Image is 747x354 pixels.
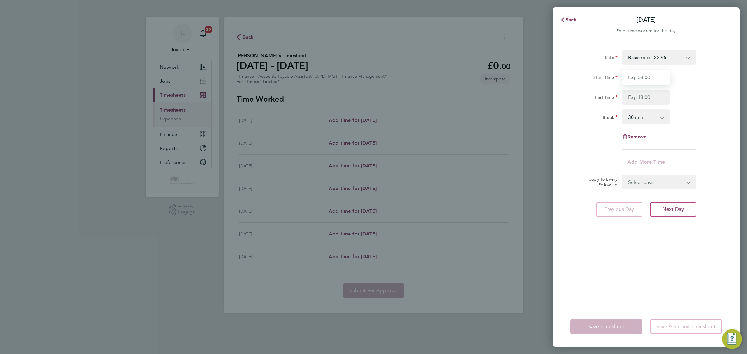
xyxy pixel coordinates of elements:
button: Next Day [650,202,696,217]
label: Break [603,114,618,122]
input: E.g. 08:00 [622,70,670,85]
input: E.g. 18:00 [622,90,670,105]
label: End Time [595,95,618,102]
span: Back [565,17,577,23]
label: Rate [605,55,618,62]
label: Start Time [593,75,618,82]
button: Back [554,14,583,26]
div: Enter time worked for this day. [553,27,740,35]
button: Remove [622,134,646,139]
span: Next Day [662,206,684,212]
button: Engage Resource Center [722,329,742,349]
p: [DATE] [637,16,656,24]
span: Remove [627,134,646,140]
label: Copy To Every Following [583,176,618,188]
